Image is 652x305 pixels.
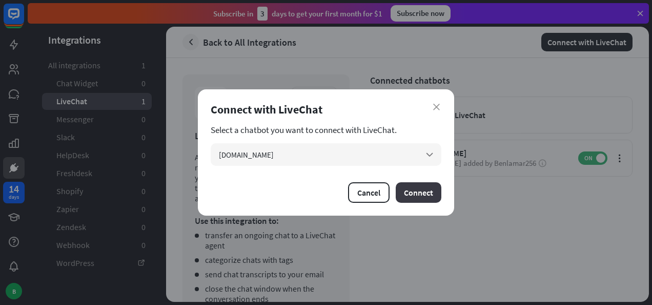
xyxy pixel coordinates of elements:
[211,102,441,117] div: Connect with LiveChat
[8,4,39,35] button: Open LiveChat chat widget
[433,104,440,110] i: close
[211,125,441,135] section: Select a chatbot you want to connect with LiveChat.
[396,182,441,203] button: Connect
[219,150,274,160] span: [DOMAIN_NAME]
[424,149,435,160] i: arrow_down
[348,182,390,203] button: Cancel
